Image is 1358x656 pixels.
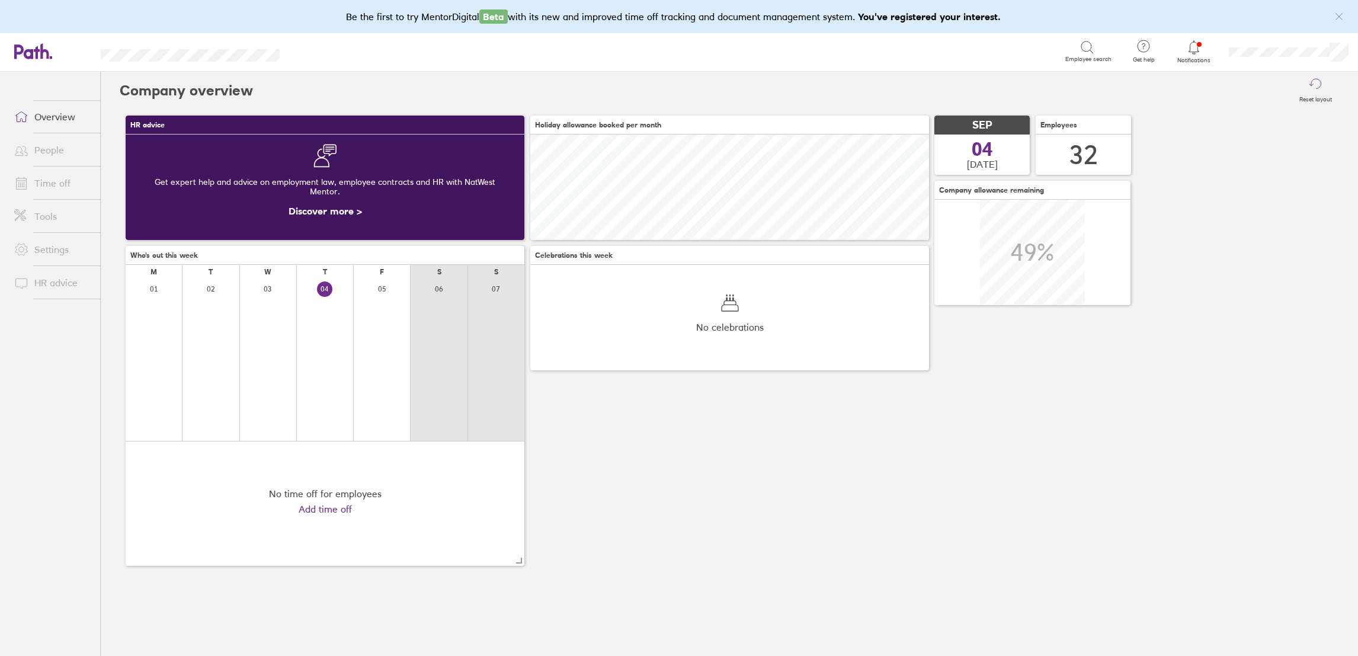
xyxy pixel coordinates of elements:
[299,504,352,514] a: Add time off
[437,268,441,276] div: S
[5,105,100,129] a: Overview
[323,268,327,276] div: T
[1065,56,1112,63] span: Employee search
[1175,57,1213,64] span: Notifications
[150,268,157,276] div: M
[312,46,342,56] div: Search
[479,9,508,24] span: Beta
[5,238,100,261] a: Settings
[858,11,1001,23] b: You've registered your interest.
[1069,140,1098,170] div: 32
[1292,92,1339,103] label: Reset layout
[967,159,998,169] span: [DATE]
[5,171,100,195] a: Time off
[5,204,100,228] a: Tools
[972,119,992,132] span: SEP
[130,251,198,260] span: Who's out this week
[1292,72,1339,110] button: Reset layout
[972,140,993,159] span: 04
[346,9,1013,24] div: Be the first to try MentorDigital with its new and improved time off tracking and document manage...
[535,121,661,129] span: Holiday allowance booked per month
[264,268,271,276] div: W
[5,138,100,162] a: People
[120,72,253,110] h2: Company overview
[130,121,165,129] span: HR advice
[1175,39,1213,64] a: Notifications
[289,205,362,217] a: Discover more >
[939,186,1044,194] span: Company allowance remaining
[269,488,382,499] div: No time off for employees
[1125,56,1163,63] span: Get help
[380,268,384,276] div: F
[535,251,613,260] span: Celebrations this week
[209,268,213,276] div: T
[5,271,100,295] a: HR advice
[696,322,764,332] span: No celebrations
[494,268,498,276] div: S
[1040,121,1077,129] span: Employees
[135,168,515,206] div: Get expert help and advice on employment law, employee contracts and HR with NatWest Mentor.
